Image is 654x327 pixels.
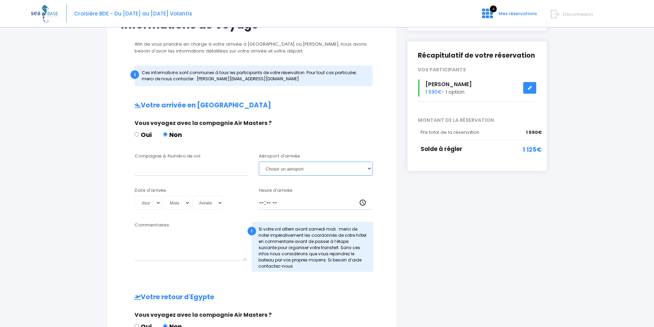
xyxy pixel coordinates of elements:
span: Solde à régler [421,145,462,153]
span: Déconnexion [563,11,593,17]
label: Oui [135,130,152,139]
input: Non [163,132,168,137]
span: 1 590€ [425,89,442,95]
label: Date d'arrivée [135,187,166,194]
div: ! [248,227,256,235]
h2: Votre arrivée en [GEOGRAPHIC_DATA] [121,102,383,109]
span: Vous voyagez avec la compagnie Air Masters ? [135,119,272,127]
span: 1 125€ [523,145,542,154]
span: Mes réservations [498,10,537,17]
h2: Récapitulatif de votre réservation [418,52,537,60]
label: Aéroport d'arrivée [259,153,300,160]
p: Afin de vous prendre en charge à votre arrivée à [GEOGRAPHIC_DATA] ou [PERSON_NAME], nous avons b... [121,41,383,54]
span: 1 590€ [526,129,542,136]
span: MONTANT DE LA RÉSERVATION [413,117,542,124]
div: Si votre vol atterri avant samedi midi : merci de noter impérativement les coordonnés de votre hô... [252,222,374,272]
label: Non [163,130,182,139]
a: 4 Mes réservations [477,13,541,19]
span: Prix total de la réservation [421,129,479,136]
h1: Informations de voyage [121,18,383,31]
div: Ces informations sont communes à tous les participants de votre réservation. Pour tout cas partic... [135,66,372,86]
input: Oui [135,132,139,137]
div: - 1 option [413,79,542,97]
span: 4 [490,5,497,12]
label: Commentaires [135,222,169,229]
span: Croisière BDE - Du [DATE] au [DATE] Volantis [74,10,192,17]
span: Vous voyagez avec la compagnie Air Masters ? [135,311,272,319]
div: i [130,70,139,79]
h2: Votre retour d'Egypte [121,293,383,301]
label: Compagnie & Numéro de vol [135,153,200,160]
label: Heure d'arrivée [259,187,292,194]
div: VOS PARTICIPANTS [413,66,542,73]
span: [PERSON_NAME] [425,80,472,88]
